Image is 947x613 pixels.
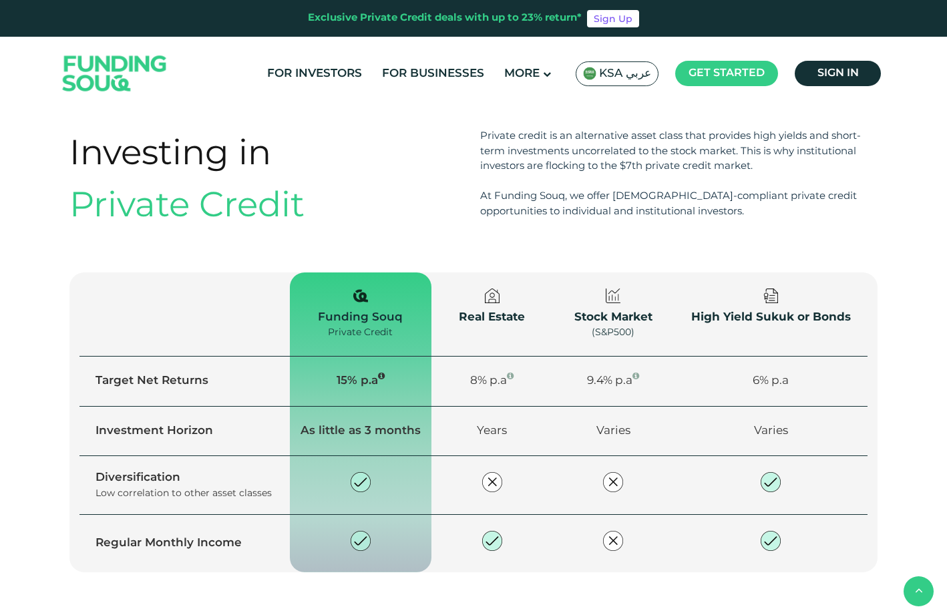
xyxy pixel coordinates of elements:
img: private-check [351,472,371,492]
button: back [904,576,934,606]
img: private-check [763,288,778,303]
td: Investment Horizon [79,406,290,456]
span: Sign in [817,68,859,78]
span: 6% p.a [753,375,789,387]
span: Varies [754,425,788,437]
span: 9.4% p.a [587,375,639,387]
a: For Businesses [379,63,488,85]
img: SA Flag [583,67,596,80]
td: Regular Monthly Income [79,514,290,572]
div: Stock Market [569,309,658,327]
div: High Yield Sukuk or Bonds [690,309,851,327]
i: Average net yield across different sectors [507,372,514,380]
div: Exclusive Private Credit deals with up to 23% return* [308,11,582,26]
div: Private credit is an alternative asset class that provides high yields and short-term investments... [480,129,878,174]
div: (S&P500) [569,326,658,340]
img: private-check [485,288,500,303]
div: Target Net Returns [96,373,274,390]
img: private-check [351,531,371,551]
div: Funding Souq [306,309,415,327]
span: 8% p.a [470,375,514,387]
span: 15% p.a [337,375,385,387]
img: private-check [482,531,502,551]
a: Sign in [795,61,881,86]
img: private-close [603,531,623,551]
span: Varies [596,425,630,437]
div: Real Estate [447,309,537,327]
div: At Funding Souq, we offer [DEMOGRAPHIC_DATA]-compliant private credit opportunities to individual... [480,189,878,219]
div: Private Credit [306,326,415,340]
img: private-check [353,288,368,303]
div: Investing in [69,129,467,181]
span: Get started [689,68,765,78]
i: Annualised performance for the S&P 500 in the last 50 years [632,372,639,380]
div: Diversification [96,469,274,487]
div: Private Credit [69,181,467,233]
a: For Investors [264,63,365,85]
i: 15% Net yield (expected) by activating Auto Invest [378,372,385,380]
a: Sign Up [587,10,639,27]
img: private-close [603,472,623,492]
span: KSA عربي [599,66,651,81]
div: Low correlation to other asset classes [96,487,274,501]
img: private-check [761,531,781,551]
img: Logo [49,40,180,108]
span: Years [477,425,507,437]
span: More [504,68,540,79]
img: private-check [606,288,620,303]
img: private-check [761,472,781,492]
img: private-close [482,472,502,492]
span: As little as 3 months [301,425,421,437]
